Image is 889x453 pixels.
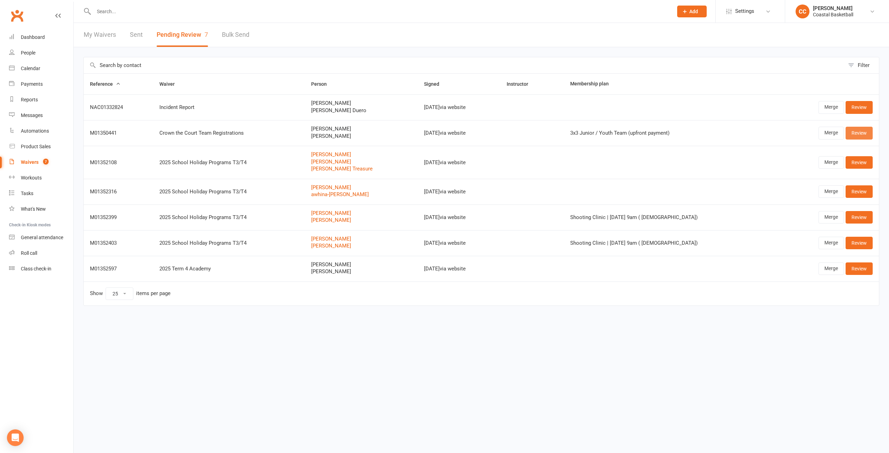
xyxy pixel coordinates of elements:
button: Waiver [159,80,182,88]
a: [PERSON_NAME] [311,210,412,216]
span: 7 [43,159,49,165]
span: [PERSON_NAME] [311,269,412,275]
div: 2025 School Holiday Programs T3/T4 [159,240,299,246]
a: Merge [819,211,844,224]
input: Search... [92,7,668,16]
span: [PERSON_NAME] [311,100,412,106]
div: Coastal Basketball [813,11,853,18]
div: General attendance [21,235,63,240]
a: Merge [819,127,844,139]
span: Settings [735,3,754,19]
button: Add [677,6,707,17]
div: M01350441 [90,130,147,136]
span: 7 [205,31,208,38]
a: Sent [130,23,143,47]
a: Calendar [9,61,73,76]
div: [DATE] via website [424,266,494,272]
a: Merge [819,101,844,114]
div: Dashboard [21,34,45,40]
a: People [9,45,73,61]
span: [PERSON_NAME] [311,133,412,139]
a: Roll call [9,245,73,261]
a: My Waivers [84,23,116,47]
a: Review [846,127,873,139]
a: Payments [9,76,73,92]
span: Signed [424,81,447,87]
div: NAC01332824 [90,104,147,110]
a: Waivers 7 [9,154,73,170]
a: Workouts [9,170,73,186]
button: Person [311,80,334,88]
div: People [21,50,35,56]
div: Roll call [21,250,37,256]
div: Class check-in [21,266,51,271]
div: items per page [136,291,171,296]
span: Person [311,81,334,87]
a: Review [846,101,873,114]
a: Merge [819,185,844,198]
div: M01352403 [90,240,147,246]
a: [PERSON_NAME] Treasure [311,166,412,172]
a: awhina-[PERSON_NAME] [311,192,412,198]
div: Crown the Court Team Registrations [159,130,299,136]
div: M01352316 [90,189,147,195]
div: 2025 School Holiday Programs T3/T4 [159,160,299,166]
a: Merge [819,237,844,249]
button: Pending Review7 [157,23,208,47]
a: Merge [819,156,844,169]
button: Reference [90,80,121,88]
a: Product Sales [9,139,73,154]
a: Bulk Send [222,23,249,47]
div: 2025 Term 4 Academy [159,266,299,272]
div: M01352597 [90,266,147,272]
a: Review [846,237,873,249]
div: Filter [858,61,870,69]
div: Incident Report [159,104,299,110]
button: Instructor [507,80,536,88]
a: [PERSON_NAME] [311,159,412,165]
div: [PERSON_NAME] [813,5,853,11]
div: Shooting Clinic | [DATE] 9am ( [DEMOGRAPHIC_DATA]) [570,215,771,220]
a: Review [846,262,873,275]
div: Waivers [21,159,39,165]
div: Open Intercom Messenger [7,429,24,446]
th: Membership plan [564,74,777,94]
a: General attendance kiosk mode [9,230,73,245]
div: CC [796,5,809,18]
a: Messages [9,108,73,123]
div: Payments [21,81,43,87]
a: [PERSON_NAME] [311,243,412,249]
a: Tasks [9,186,73,201]
div: What's New [21,206,46,212]
button: Filter [845,57,879,73]
a: Merge [819,262,844,275]
div: [DATE] via website [424,104,494,110]
input: Search by contact [84,57,845,73]
a: Review [846,211,873,224]
div: Messages [21,112,43,118]
a: Reports [9,92,73,108]
div: 3x3 Junior / Youth Team (upfront payment) [570,130,771,136]
a: [PERSON_NAME] [311,236,412,242]
div: [DATE] via website [424,240,494,246]
a: What's New [9,201,73,217]
div: M01352108 [90,160,147,166]
div: [DATE] via website [424,130,494,136]
span: [PERSON_NAME] [311,262,412,268]
span: Add [689,9,698,14]
a: Review [846,185,873,198]
div: Calendar [21,66,40,71]
div: Show [90,287,171,300]
div: [DATE] via website [424,215,494,220]
button: Signed [424,80,447,88]
a: [PERSON_NAME] [311,185,412,191]
div: M01352399 [90,215,147,220]
div: [DATE] via website [424,189,494,195]
a: Class kiosk mode [9,261,73,277]
div: [DATE] via website [424,160,494,166]
span: [PERSON_NAME] Duero [311,108,412,114]
div: Automations [21,128,49,134]
span: [PERSON_NAME] [311,126,412,132]
span: Waiver [159,81,182,87]
div: Shooting Clinic | [DATE] 9am ( [DEMOGRAPHIC_DATA]) [570,240,771,246]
